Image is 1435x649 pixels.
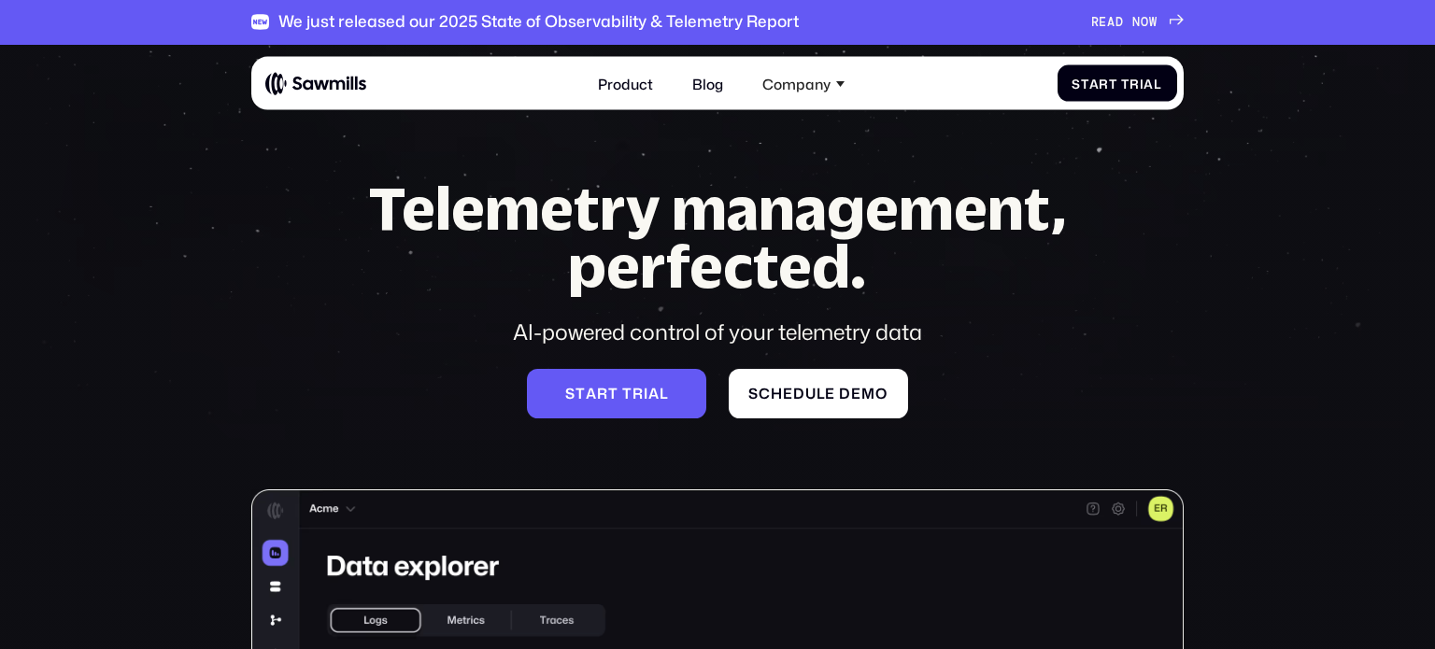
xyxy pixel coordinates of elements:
span: e [825,385,835,402]
span: a [1144,76,1154,91]
span: W [1149,15,1158,30]
span: N [1132,15,1141,30]
span: l [660,385,669,402]
span: t [622,385,632,402]
span: r [1099,76,1109,91]
div: Company [752,64,856,103]
span: D [1115,15,1124,30]
span: O [1141,15,1149,30]
span: h [771,385,783,402]
span: i [644,385,648,402]
span: a [1089,76,1100,91]
span: l [1154,76,1162,91]
span: A [1107,15,1115,30]
span: d [839,385,851,402]
span: r [632,385,644,402]
span: T [1121,76,1130,91]
a: Scheduledemo [729,369,908,418]
span: t [608,385,618,402]
span: r [597,385,608,402]
span: E [1099,15,1107,30]
span: c [759,385,771,402]
a: StartTrial [1058,65,1177,102]
span: d [793,385,805,402]
span: S [1072,76,1081,91]
a: Starttrial [527,369,706,418]
a: READNOW [1091,15,1185,30]
span: u [805,385,817,402]
span: t [575,385,586,402]
span: a [648,385,660,402]
span: t [1109,76,1117,91]
span: S [748,385,759,402]
a: Product [587,64,663,103]
span: m [861,385,875,402]
span: i [1140,76,1144,91]
span: l [817,385,826,402]
h1: Telemetry management, perfected. [336,179,1099,295]
span: t [1081,76,1089,91]
span: e [851,385,861,402]
span: a [586,385,597,402]
a: Blog [681,64,733,103]
div: AI-powered control of your telemetry data [336,317,1099,346]
span: S [565,385,575,402]
span: e [783,385,793,402]
span: R [1091,15,1100,30]
div: Company [762,75,831,92]
span: o [875,385,888,402]
span: r [1130,76,1140,91]
div: We just released our 2025 State of Observability & Telemetry Report [278,12,799,32]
